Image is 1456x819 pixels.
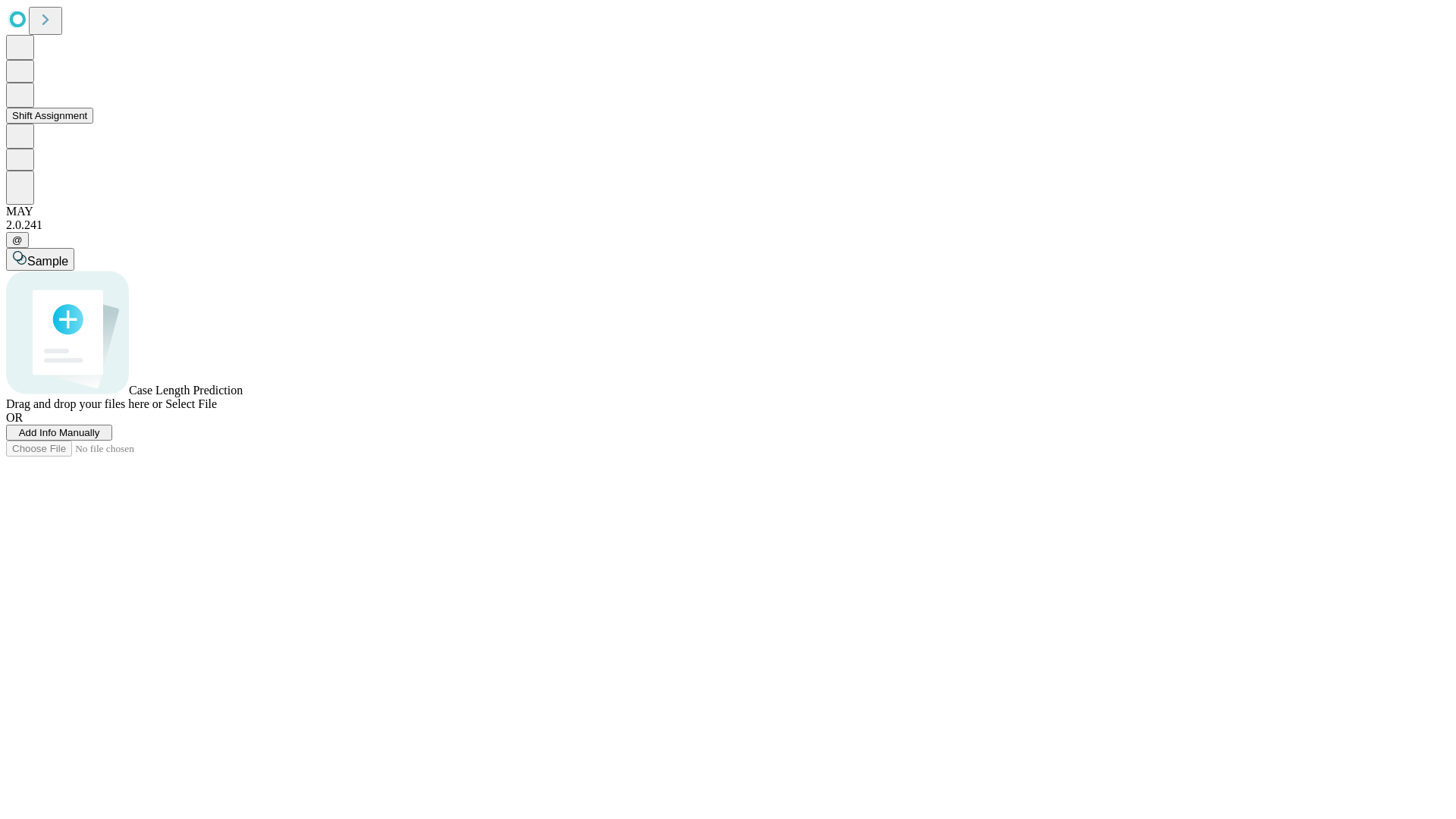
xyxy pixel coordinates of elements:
[6,397,162,410] span: Drag and drop your files here or
[12,234,23,246] span: @
[6,425,112,441] button: Add Info Manually
[6,411,23,424] span: OR
[6,108,93,124] button: Shift Assignment
[6,232,29,248] button: @
[6,248,74,271] button: Sample
[6,218,1450,232] div: 2.0.241
[165,397,217,410] span: Select File
[19,427,100,438] span: Add Info Manually
[27,255,68,268] span: Sample
[6,205,1450,218] div: MAY
[129,384,243,397] span: Case Length Prediction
